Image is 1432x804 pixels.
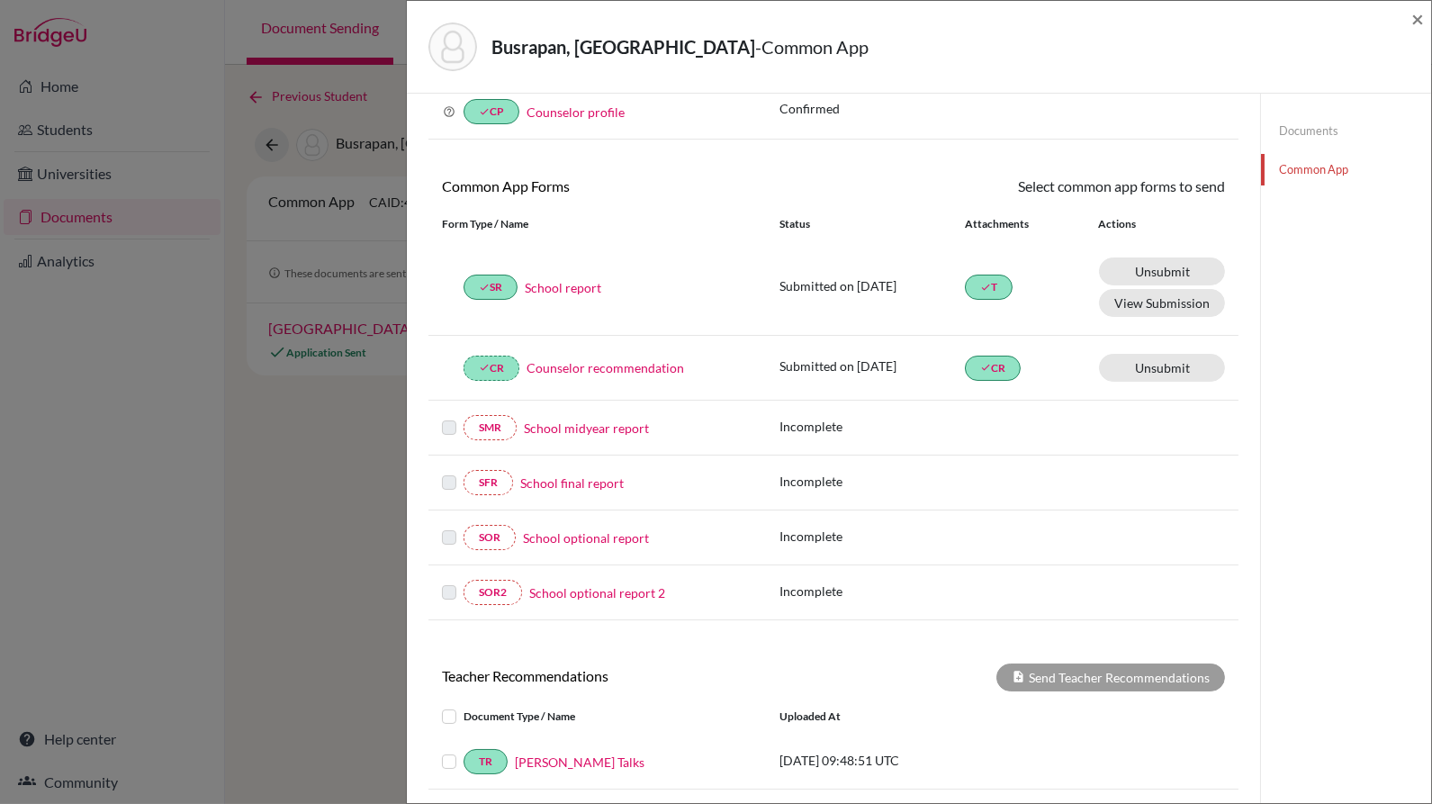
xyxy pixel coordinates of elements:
h6: Teacher Recommendations [428,667,833,684]
a: SOR2 [464,580,522,605]
strong: Busrapan, [GEOGRAPHIC_DATA] [491,36,755,58]
h6: Common App Forms [428,177,833,194]
a: [PERSON_NAME] Talks [515,753,644,772]
p: Incomplete [779,472,965,491]
div: Actions [1076,216,1188,232]
a: SFR [464,470,513,495]
a: Common App [1261,154,1431,185]
p: Submitted on [DATE] [779,276,965,295]
button: Close [1411,8,1424,30]
a: Unsubmit [1099,257,1225,285]
a: doneCP [464,99,519,124]
i: done [980,362,991,373]
i: done [479,282,490,293]
a: Unsubmit [1099,354,1225,382]
a: Counselor profile [527,104,625,120]
p: Incomplete [779,417,965,436]
p: [DATE] 09:48:51 UTC [779,751,1022,770]
p: Incomplete [779,582,965,601]
div: Select common app forms to send [833,176,1238,197]
p: Confirmed [779,99,1225,118]
a: School optional report [523,528,649,547]
div: Attachments [965,216,1076,232]
a: TR [464,749,508,774]
a: Documents [1261,115,1431,147]
a: doneSR [464,275,518,300]
div: Document Type / Name [428,706,766,727]
div: Uploaded at [766,706,1036,727]
a: doneCR [464,356,519,381]
a: Counselor recommendation [527,358,684,377]
a: SOR [464,525,516,550]
i: done [980,282,991,293]
div: Send Teacher Recommendations [996,664,1225,691]
a: doneCR [965,356,1021,381]
div: Form Type / Name [428,216,766,232]
a: School report [525,278,601,297]
div: Status [779,216,965,232]
a: doneT [965,275,1013,300]
p: Incomplete [779,527,965,546]
a: School optional report 2 [529,583,665,602]
button: View Submission [1099,289,1225,317]
a: School midyear report [524,419,649,438]
span: × [1411,5,1424,32]
i: done [479,362,490,373]
a: SMR [464,415,517,440]
p: Submitted on [DATE] [779,357,965,375]
span: - Common App [755,36,869,58]
a: School final report [520,474,624,492]
i: done [479,106,490,117]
